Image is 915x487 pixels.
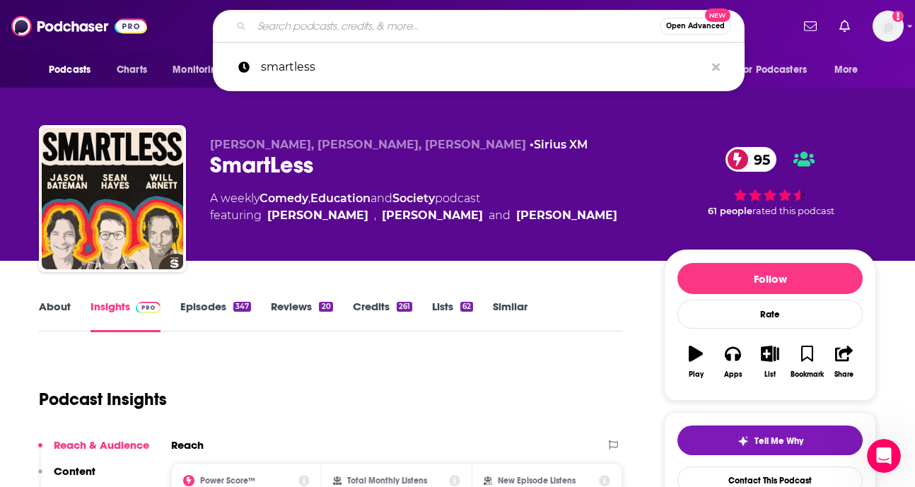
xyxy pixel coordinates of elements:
[432,300,473,332] a: Lists62
[791,370,824,379] div: Bookmark
[173,60,223,80] span: Monitoring
[38,438,149,464] button: Reach & Audience
[516,207,617,224] a: Will Arnett
[42,128,183,269] img: SmartLess
[834,14,856,38] a: Show notifications dropdown
[310,192,371,205] a: Education
[382,207,483,224] a: Jason Bateman
[873,11,904,42] button: Show profile menu
[371,192,392,205] span: and
[826,336,863,387] button: Share
[11,13,147,40] img: Podchaser - Follow, Share and Rate Podcasts
[530,138,588,151] span: •
[54,438,149,452] p: Reach & Audience
[677,263,863,294] button: Follow
[91,300,161,332] a: InsightsPodchaser Pro
[873,11,904,42] img: User Profile
[210,138,526,151] span: [PERSON_NAME], [PERSON_NAME], [PERSON_NAME]
[210,207,617,224] span: featuring
[493,300,528,332] a: Similar
[764,370,776,379] div: List
[730,57,827,83] button: open menu
[873,11,904,42] span: Logged in as HSimon
[374,207,376,224] span: ,
[534,138,588,151] a: Sirius XM
[498,476,576,486] h2: New Episode Listens
[39,300,71,332] a: About
[740,147,777,172] span: 95
[798,14,822,38] a: Show notifications dropdown
[660,18,731,35] button: Open AdvancedNew
[260,192,308,205] a: Comedy
[689,370,704,379] div: Play
[353,300,412,332] a: Credits261
[664,138,876,225] div: 95 61 peoplerated this podcast
[397,302,412,312] div: 261
[49,60,91,80] span: Podcasts
[213,10,745,42] div: Search podcasts, credits, & more...
[677,300,863,329] div: Rate
[392,192,435,205] a: Society
[738,435,749,447] img: tell me why sparkle
[107,57,156,83] a: Charts
[752,206,834,216] span: rated this podcast
[136,302,161,313] img: Podchaser Pro
[666,23,725,30] span: Open Advanced
[892,11,904,22] svg: Add a profile image
[739,60,807,80] span: For Podcasters
[271,300,332,332] a: Reviews20
[163,57,241,83] button: open menu
[867,439,901,473] iframe: Intercom live chat
[705,8,730,22] span: New
[180,300,251,332] a: Episodes347
[724,370,742,379] div: Apps
[489,207,511,224] span: and
[233,302,251,312] div: 347
[319,302,332,312] div: 20
[54,464,95,478] p: Content
[261,49,705,86] p: smartless
[252,15,660,37] input: Search podcasts, credits, & more...
[200,476,255,486] h2: Power Score™
[267,207,368,224] a: Sean Hayes
[708,206,752,216] span: 61 people
[752,336,788,387] button: List
[213,49,745,86] a: smartless
[754,435,803,447] span: Tell Me Why
[824,57,876,83] button: open menu
[308,192,310,205] span: ,
[171,438,204,452] h2: Reach
[210,190,617,224] div: A weekly podcast
[834,370,853,379] div: Share
[788,336,825,387] button: Bookmark
[39,389,167,410] h1: Podcast Insights
[714,336,751,387] button: Apps
[347,476,427,486] h2: Total Monthly Listens
[117,60,147,80] span: Charts
[677,336,714,387] button: Play
[460,302,473,312] div: 62
[677,426,863,455] button: tell me why sparkleTell Me Why
[834,60,858,80] span: More
[39,57,109,83] button: open menu
[725,147,777,172] a: 95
